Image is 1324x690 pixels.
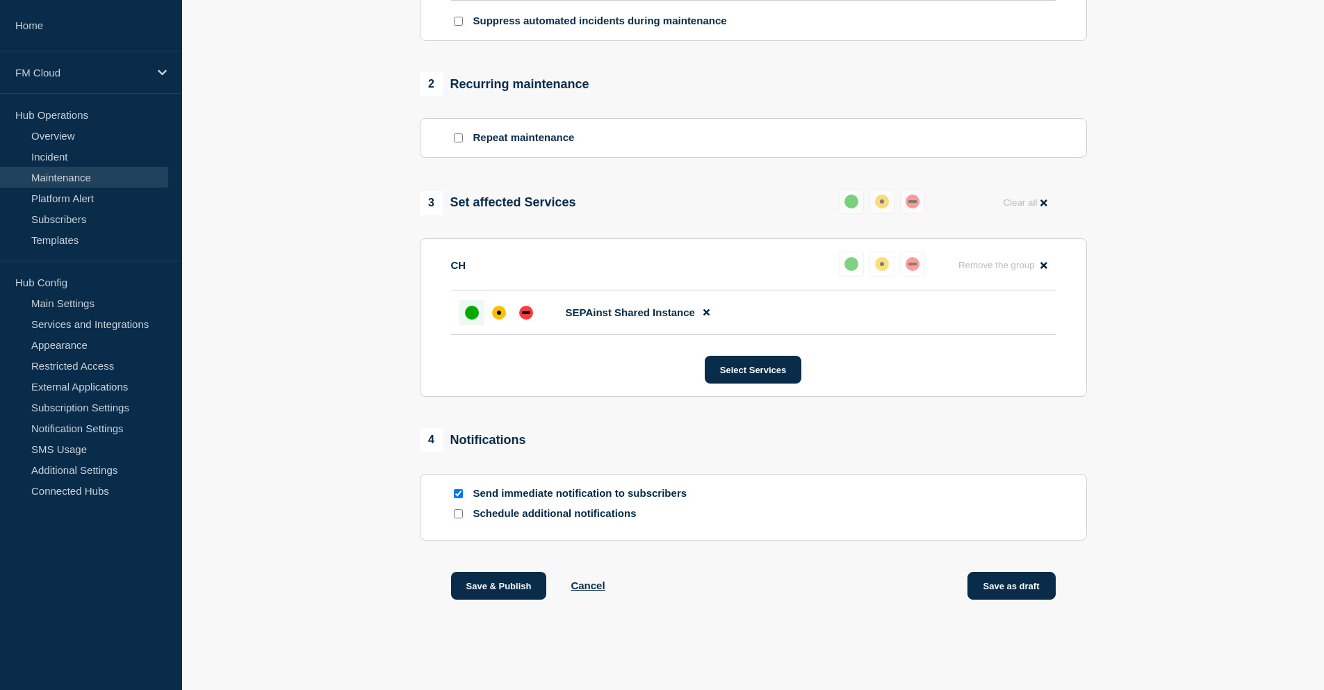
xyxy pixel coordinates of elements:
button: up [839,252,864,277]
button: down [900,189,925,214]
div: affected [492,306,506,320]
span: 3 [420,191,443,215]
button: affected [869,252,894,277]
div: down [519,306,533,320]
input: Suppress automated incidents during maintenance [454,17,463,26]
span: 4 [420,428,443,452]
button: Cancel [571,580,605,591]
div: up [465,306,479,320]
div: Recurring maintenance [420,72,589,96]
input: Schedule additional notifications [454,509,463,518]
div: Notifications [420,428,526,452]
div: up [844,195,858,208]
p: Suppress automated incidents during maintenance [473,15,727,28]
div: down [906,195,920,208]
div: down [906,257,920,271]
div: affected [875,195,889,208]
p: Repeat maintenance [473,131,575,145]
p: Send immediate notification to subscribers [473,487,696,500]
div: affected [875,257,889,271]
span: Remove the group [958,260,1035,270]
button: up [839,189,864,214]
button: Save & Publish [451,572,547,600]
button: Remove the group [950,252,1056,279]
p: CH [451,259,466,271]
span: 2 [420,72,443,96]
button: Select Services [705,356,801,384]
button: down [900,252,925,277]
button: affected [869,189,894,214]
p: Schedule additional notifications [473,507,696,520]
input: Send immediate notification to subscribers [454,489,463,498]
div: Set affected Services [420,191,576,215]
button: Save as draft [967,572,1056,600]
span: SEPAinst Shared Instance [566,306,695,318]
button: Clear all [995,189,1055,216]
p: FM Cloud [15,67,149,79]
input: Repeat maintenance [454,133,463,142]
div: up [844,257,858,271]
